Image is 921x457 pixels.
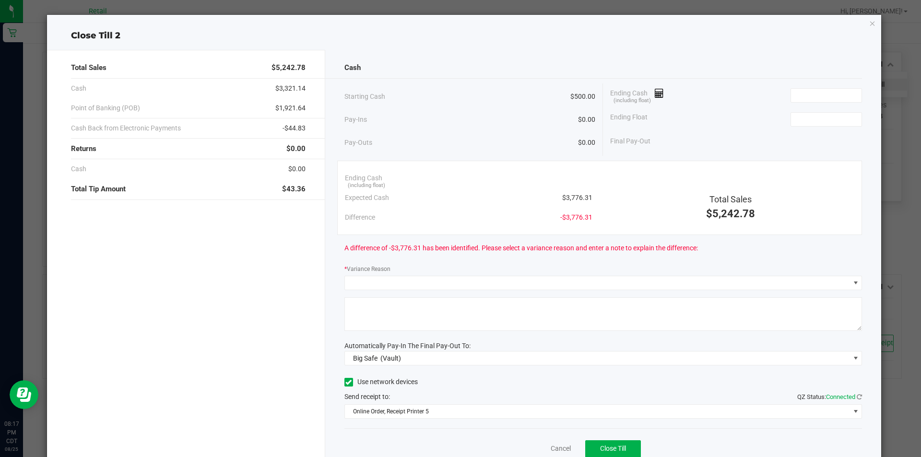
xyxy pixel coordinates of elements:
span: Cash Back from Electronic Payments [71,123,181,133]
div: Returns [71,139,306,159]
span: Final Pay-Out [610,136,650,146]
span: Pay-Outs [344,138,372,148]
label: Use network devices [344,377,418,387]
span: $0.00 [288,164,306,174]
iframe: Resource center [10,380,38,409]
span: Close Till [600,445,626,452]
span: Pay-Ins [344,115,367,125]
span: Point of Banking (POB) [71,103,140,113]
span: Ending Cash [345,173,382,183]
span: QZ Status: [797,393,862,400]
span: $3,321.14 [275,83,306,94]
label: Variance Reason [344,265,390,273]
span: Connected [826,393,855,400]
span: Starting Cash [344,92,385,102]
span: Automatically Pay-In The Final Pay-Out To: [344,342,471,350]
span: (Vault) [380,354,401,362]
span: Cash [71,83,86,94]
span: Cash [344,62,361,73]
span: -$3,776.31 [560,212,592,223]
span: Difference [345,212,375,223]
span: Online Order, Receipt Printer 5 [345,405,850,418]
span: $5,242.78 [272,62,306,73]
span: $3,776.31 [562,193,592,203]
span: -$44.83 [283,123,306,133]
span: Ending Float [610,112,648,127]
span: $5,242.78 [706,208,755,220]
span: (including float) [614,97,651,105]
span: Total Sales [71,62,106,73]
span: $1,921.64 [275,103,306,113]
span: $500.00 [570,92,595,102]
span: A difference of -$3,776.31 has been identified. Please select a variance reason and enter a note ... [344,243,698,253]
span: $43.36 [282,184,306,195]
span: (including float) [348,182,385,190]
span: Cash [71,164,86,174]
div: Close Till 2 [47,29,882,42]
span: Send receipt to: [344,393,390,400]
span: Ending Cash [610,88,664,103]
a: Cancel [551,444,571,454]
span: $0.00 [578,115,595,125]
span: Big Safe [353,354,378,362]
span: $0.00 [578,138,595,148]
span: Total Sales [709,194,752,204]
span: $0.00 [286,143,306,154]
span: Total Tip Amount [71,184,126,195]
span: Expected Cash [345,193,389,203]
